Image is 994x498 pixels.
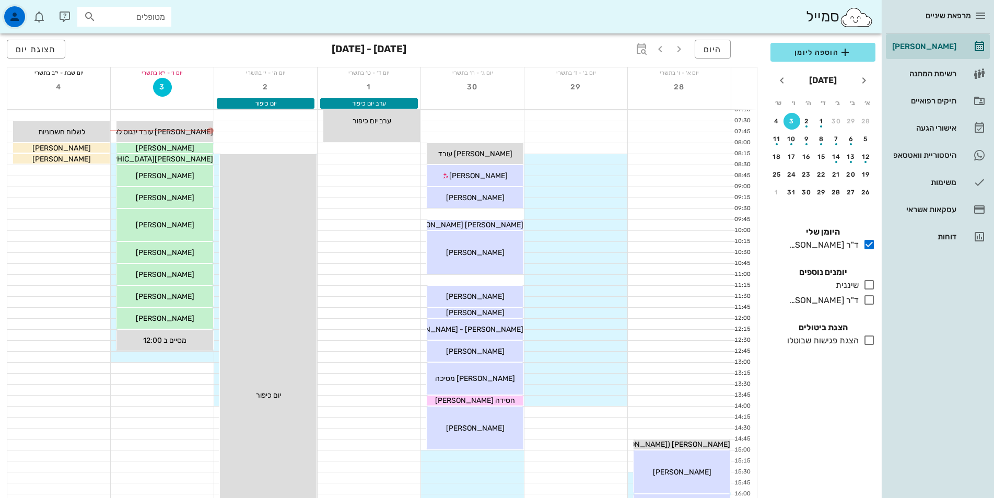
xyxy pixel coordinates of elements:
div: 08:15 [731,149,753,158]
div: עסקאות אשראי [890,205,956,214]
div: 19 [858,171,874,178]
th: א׳ [861,94,874,112]
span: תצוגת יום [16,44,56,54]
div: 6 [843,135,860,143]
a: דוחות [886,224,990,249]
span: 30 [463,83,482,91]
div: 11:45 [731,303,753,312]
div: 23 [798,171,815,178]
span: מרפאת שיניים [926,11,971,20]
span: [PERSON_NAME] [446,308,505,317]
div: 4 [768,118,785,125]
button: 11 [768,131,785,147]
button: 1 [768,184,785,201]
div: 10:15 [731,237,753,246]
div: 15:45 [731,479,753,488]
div: יום שבת - י״ב בתשרי [7,67,110,78]
div: 11:30 [731,292,753,301]
button: 28 [828,184,845,201]
button: חודש שעבר [855,71,873,90]
span: 29 [567,83,586,91]
button: 4 [768,113,785,130]
button: 25 [768,166,785,183]
div: 27 [843,189,860,196]
button: 14 [828,148,845,165]
button: 31 [783,184,800,201]
div: 2 [798,118,815,125]
span: חסידה [PERSON_NAME] [435,396,515,405]
span: [PERSON_NAME] [136,144,194,153]
div: 5 [858,135,874,143]
a: משימות [886,170,990,195]
div: 08:00 [731,138,753,147]
span: יום כיפור [255,100,277,107]
div: 14:15 [731,413,753,422]
button: 30 [463,78,482,97]
div: סמייל [806,6,873,28]
div: 10:00 [731,226,753,235]
span: [PERSON_NAME] [136,171,194,180]
button: 10 [783,131,800,147]
th: ד׳ [816,94,829,112]
div: 22 [813,171,830,178]
div: 16 [798,153,815,160]
button: [DATE] [805,70,841,91]
div: 3 [783,118,800,125]
button: 30 [798,184,815,201]
a: אישורי הגעה [886,115,990,141]
span: [PERSON_NAME][DEMOGRAPHIC_DATA] [75,155,213,164]
span: היום [704,44,722,54]
span: [PERSON_NAME] [PERSON_NAME] [405,221,523,229]
div: 26 [858,189,874,196]
div: 13:45 [731,391,753,400]
h3: [DATE] - [DATE] [332,40,406,61]
span: 1 [360,83,379,91]
span: [PERSON_NAME] ([PERSON_NAME]) [606,440,730,449]
div: יום ג׳ - ח׳ בתשרי [421,67,524,78]
div: 13:30 [731,380,753,389]
div: 08:30 [731,160,753,169]
a: רשימת המתנה [886,61,990,86]
span: [PERSON_NAME] [32,144,91,153]
div: 13:00 [731,358,753,367]
div: 07:15 [731,106,753,114]
button: חודש הבא [773,71,791,90]
span: [PERSON_NAME] [446,424,505,433]
button: 3 [153,78,172,97]
div: 09:45 [731,215,753,224]
div: 15:00 [731,446,753,455]
div: 09:00 [731,182,753,191]
button: 21 [828,166,845,183]
span: מסיים ב 12:00 [143,336,186,345]
span: 2 [256,83,275,91]
button: 28 [670,78,689,97]
div: 31 [783,189,800,196]
button: היום [695,40,731,59]
a: תיקים רפואיים [886,88,990,113]
th: ב׳ [846,94,859,112]
button: 4 [50,78,68,97]
button: 3 [783,113,800,130]
div: 25 [768,171,785,178]
div: היסטוריית וואטסאפ [890,151,956,159]
div: 15:15 [731,457,753,466]
div: 20 [843,171,860,178]
button: 8 [813,131,830,147]
div: 15 [813,153,830,160]
div: משימות [890,178,956,187]
div: יום ו׳ - י״א בתשרי [111,67,214,78]
div: 18 [768,153,785,160]
div: 8 [813,135,830,143]
h4: יומנים נוספים [770,266,875,279]
span: [PERSON_NAME] [136,270,194,279]
button: 5 [858,131,874,147]
button: 2 [256,78,275,97]
span: [PERSON_NAME] [449,171,508,180]
span: הוספה ליומן [779,46,867,59]
button: 19 [858,166,874,183]
div: 30 [828,118,845,125]
div: 13 [843,153,860,160]
div: 29 [813,189,830,196]
div: יום ב׳ - ז׳ בתשרי [524,67,627,78]
div: 14 [828,153,845,160]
